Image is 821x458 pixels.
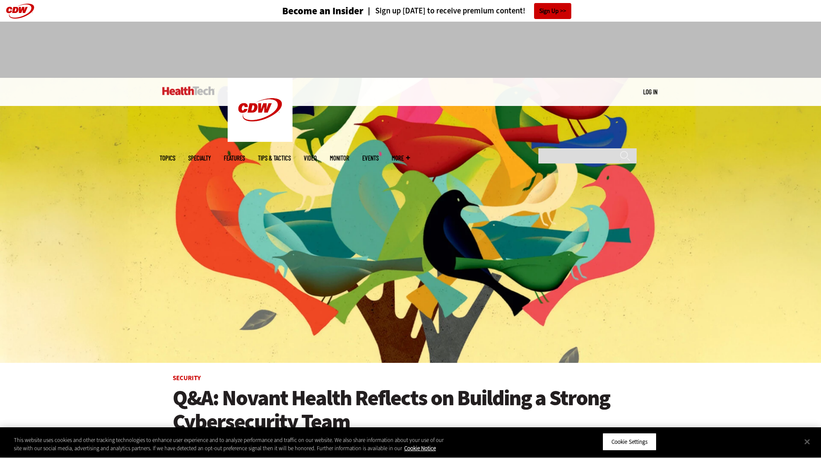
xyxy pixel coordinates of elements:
[364,7,525,15] a: Sign up [DATE] to receive premium content!
[162,86,215,95] img: Home
[798,432,817,451] button: Close
[173,374,201,382] a: Security
[392,155,410,161] span: More
[330,155,349,161] a: MonITor
[404,445,436,452] a: More information about your privacy
[362,155,379,161] a: Events
[173,386,649,434] a: Q&A: Novant Health Reflects on Building a Strong Cybersecurity Team
[14,436,451,453] div: This website uses cookies and other tracking technologies to enhance user experience and to analy...
[602,433,657,451] button: Cookie Settings
[160,155,175,161] span: Topics
[250,6,364,16] a: Become an Insider
[188,155,211,161] span: Specialty
[224,155,245,161] a: Features
[258,155,291,161] a: Tips & Tactics
[304,155,317,161] a: Video
[643,87,657,96] div: User menu
[282,6,364,16] h3: Become an Insider
[643,88,657,96] a: Log in
[253,30,568,69] iframe: advertisement
[228,78,293,142] img: Home
[534,3,571,19] a: Sign Up
[228,135,293,144] a: CDW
